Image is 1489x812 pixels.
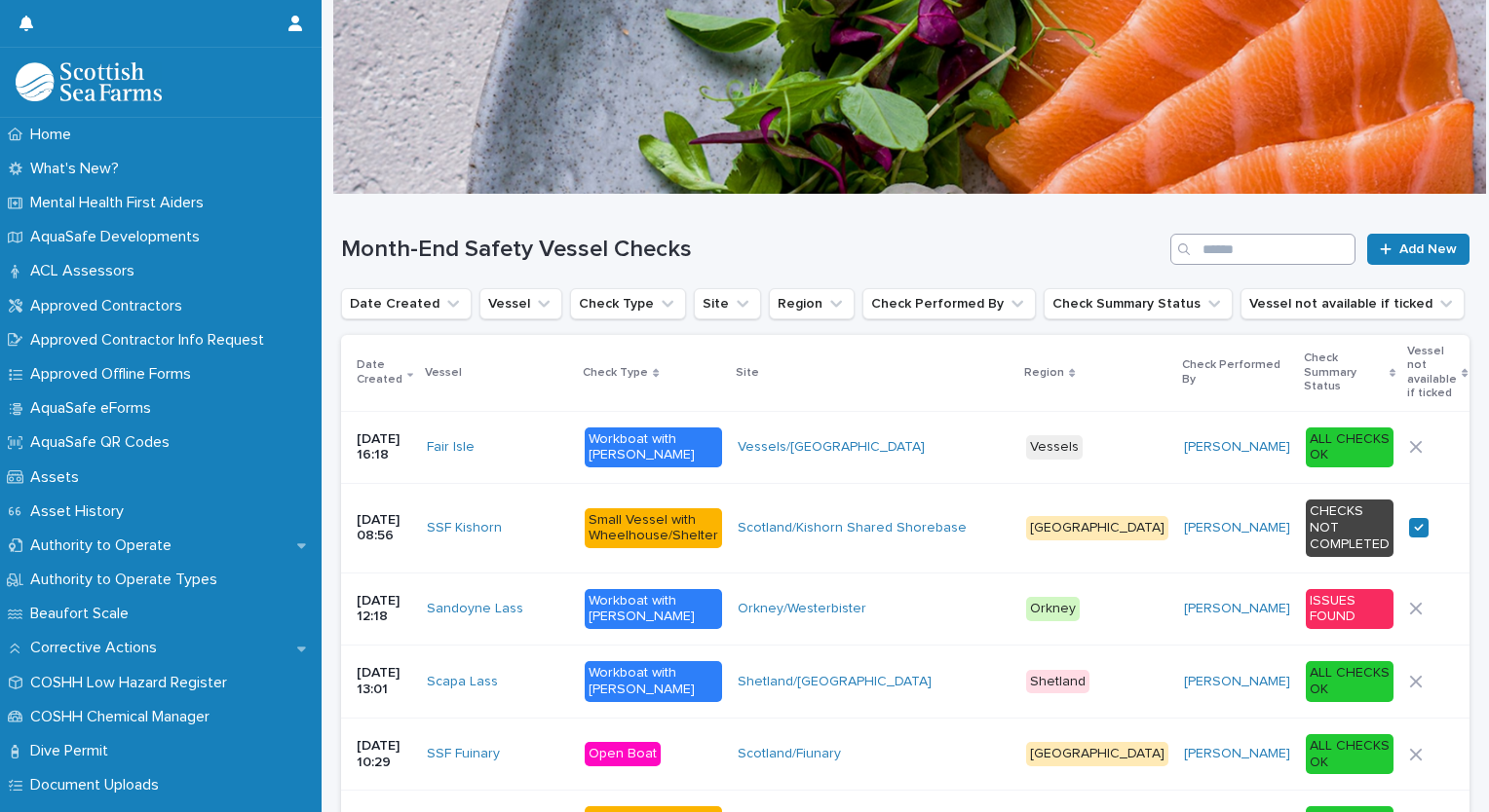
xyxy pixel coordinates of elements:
p: Date Created [357,354,402,390]
div: [GEOGRAPHIC_DATA] [1026,516,1168,540]
p: Vessel not available if ticked [1407,341,1457,405]
a: SSF Kishorn [427,520,502,536]
a: Orkney/Westerbister [738,601,866,617]
p: ACL Assessors [22,262,150,280]
p: COSHH Chemical Manager [22,708,225,726]
div: Workboat with [PERSON_NAME] [585,661,722,702]
button: Region [769,288,855,319]
div: ALL CHECKS OK [1306,661,1394,702]
a: Scotland/Fiunary [738,746,841,762]
p: Document Uploads [22,776,174,794]
p: [DATE] 13:01 [357,665,411,698]
button: Check Summary Status [1044,288,1233,319]
p: Approved Offline Forms [22,365,207,384]
a: [PERSON_NAME] [1184,520,1290,536]
p: Asset History [22,502,139,521]
a: [PERSON_NAME] [1184,746,1290,762]
p: Approved Contractor Info Request [22,331,280,350]
p: Mental Health First Aiders [22,194,219,212]
p: Vessel [425,362,462,384]
a: Scotland/Kishorn Shared Shorebase [738,520,967,536]
div: Open Boat [585,742,661,766]
a: Add New [1367,234,1470,265]
p: AquaSafe QR Codes [22,433,185,452]
div: Vessels [1026,435,1083,460]
h1: Month-End Safety Vessel Checks [341,236,1163,264]
p: Beaufort Scale [22,605,144,623]
p: [DATE] 08:56 [357,512,411,545]
a: Shetland/[GEOGRAPHIC_DATA] [738,674,932,690]
p: Check Summary Status [1304,348,1385,397]
div: Small Vessel with Wheelhouse/Shelter [585,508,722,549]
button: Vessel not available if ticked [1241,288,1465,319]
p: Corrective Actions [22,639,172,657]
p: AquaSafe Developments [22,228,215,246]
p: Check Performed By [1182,354,1292,390]
button: Date Created [341,288,472,319]
p: [DATE] 10:29 [357,738,411,771]
a: [PERSON_NAME] [1184,439,1290,456]
p: COSHH Low Hazard Register [22,674,243,692]
a: Sandoyne Lass [427,601,523,617]
p: What's New? [22,160,134,178]
p: Assets [22,468,95,487]
div: ISSUES FOUND [1306,589,1394,630]
p: [DATE] 12:18 [357,593,411,626]
p: [DATE] 16:18 [357,431,411,464]
p: Home [22,126,87,144]
p: Authority to Operate [22,536,187,555]
p: Dive Permit [22,742,124,760]
button: Check Type [570,288,686,319]
div: Orkney [1026,597,1080,621]
div: ALL CHECKS OK [1306,427,1394,468]
p: Check Type [583,362,648,384]
a: SSF Fuinary [427,746,500,762]
button: Vessel [479,288,562,319]
a: [PERSON_NAME] [1184,674,1290,690]
a: Scapa Lass [427,674,498,690]
input: Search [1170,234,1355,265]
img: bPIBxiqnSb2ggTQWdOVV [16,62,162,101]
a: Vessels/[GEOGRAPHIC_DATA] [738,439,925,456]
p: AquaSafe eForms [22,399,167,418]
div: Workboat with [PERSON_NAME] [585,589,722,630]
p: Site [736,362,759,384]
span: Add New [1399,242,1457,256]
div: Shetland [1026,670,1089,694]
button: Site [694,288,761,319]
p: Authority to Operate Types [22,571,233,589]
p: Approved Contractors [22,297,198,315]
div: ALL CHECKS OK [1306,734,1394,775]
div: CHECKS NOT COMPLETED [1306,499,1394,556]
button: Check Performed By [862,288,1036,319]
div: [GEOGRAPHIC_DATA] [1026,742,1168,766]
a: [PERSON_NAME] [1184,601,1290,617]
div: Workboat with [PERSON_NAME] [585,427,722,468]
p: Region [1024,362,1064,384]
a: Fair Isle [427,439,475,456]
